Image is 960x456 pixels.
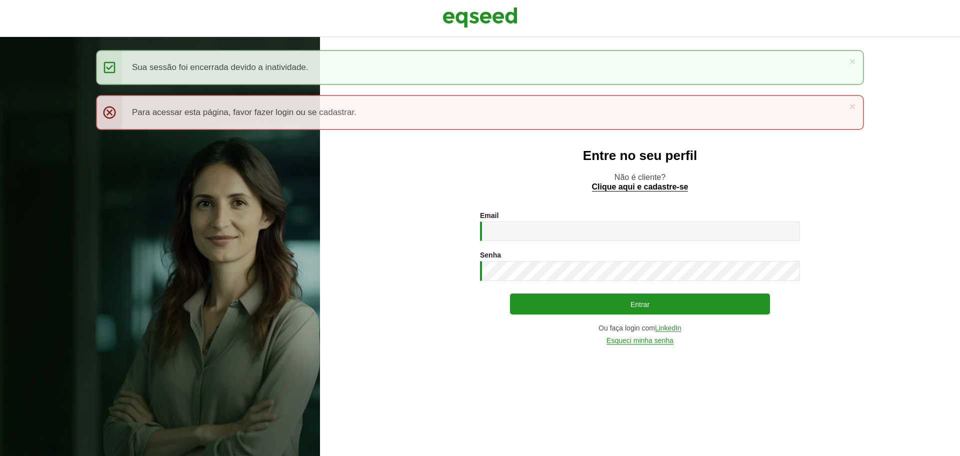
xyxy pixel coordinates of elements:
div: Para acessar esta página, favor fazer login ou se cadastrar. [96,95,864,130]
a: Clique aqui e cadastre-se [592,183,688,191]
label: Email [480,212,498,219]
p: Não é cliente? [340,172,940,191]
img: EqSeed Logo [442,5,517,30]
div: Ou faça login com [480,324,800,332]
a: Esqueci minha senha [606,337,673,344]
a: × [849,101,855,111]
label: Senha [480,251,501,258]
a: LinkedIn [655,324,681,332]
h2: Entre no seu perfil [340,148,940,163]
a: × [849,56,855,66]
button: Entrar [510,293,770,314]
div: Sua sessão foi encerrada devido a inatividade. [96,50,864,85]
